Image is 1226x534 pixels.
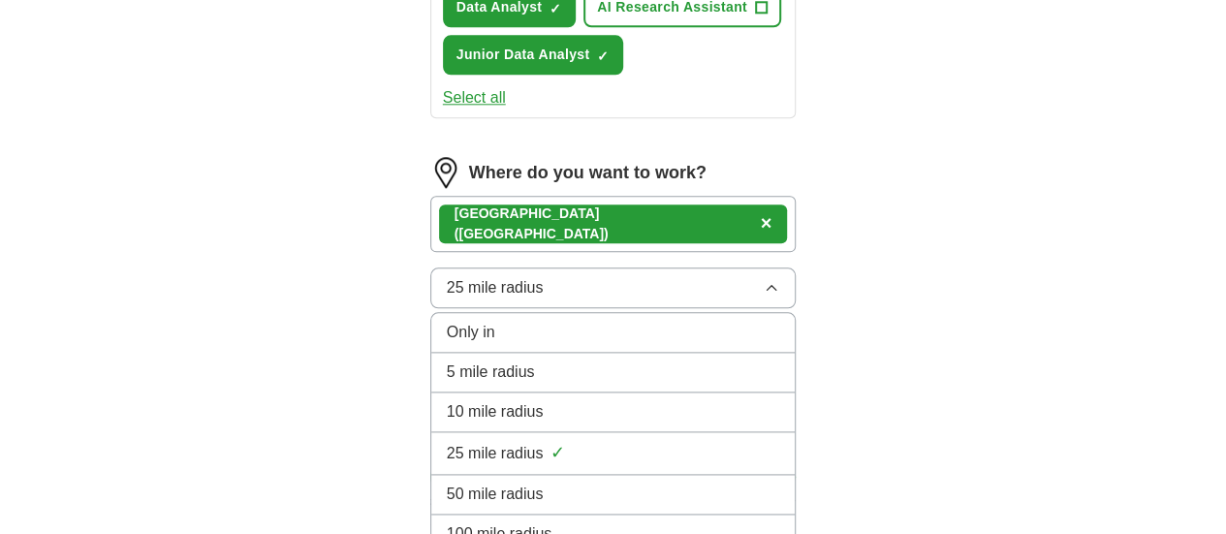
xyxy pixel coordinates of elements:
span: Junior Data Analyst [456,45,590,65]
label: Where do you want to work? [469,160,707,186]
span: 25 mile radius [447,276,544,299]
span: 50 mile radius [447,483,544,506]
span: 25 mile radius [447,442,544,465]
button: × [761,209,772,238]
span: ✓ [550,440,565,466]
span: ✓ [597,48,609,64]
img: location.png [430,157,461,188]
button: 25 mile radius [430,267,797,308]
span: 10 mile radius [447,400,544,424]
span: Only in [447,321,495,344]
button: Select all [443,86,506,110]
span: 5 mile radius [447,361,535,384]
span: ✓ [550,1,561,16]
span: × [761,212,772,234]
span: ([GEOGRAPHIC_DATA]) [455,226,609,241]
button: Junior Data Analyst✓ [443,35,624,75]
strong: [GEOGRAPHIC_DATA] [455,205,600,221]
